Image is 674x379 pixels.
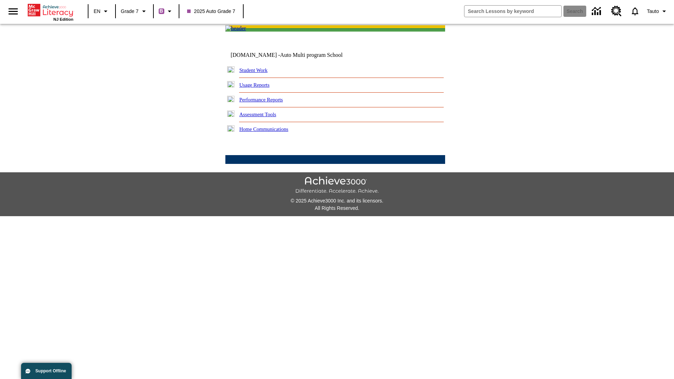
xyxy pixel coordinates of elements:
span: Tauto [647,8,659,15]
td: [DOMAIN_NAME] - [231,52,360,58]
img: plus.gif [227,125,234,132]
a: Usage Reports [239,82,270,88]
img: plus.gif [227,81,234,87]
button: Boost Class color is purple. Change class color [156,5,177,18]
span: 2025 Auto Grade 7 [187,8,236,15]
a: Student Work [239,67,267,73]
img: plus.gif [227,66,234,73]
input: search field [464,6,561,17]
button: Profile/Settings [644,5,671,18]
span: Grade 7 [121,8,139,15]
img: header [225,25,246,32]
a: Home Communications [239,126,289,132]
a: Notifications [626,2,644,20]
button: Language: EN, Select a language [91,5,113,18]
nobr: Auto Multi program School [280,52,343,58]
a: Resource Center, Will open in new tab [607,2,626,21]
span: EN [94,8,100,15]
span: Support Offline [35,368,66,373]
button: Open side menu [3,1,24,22]
a: Assessment Tools [239,112,276,117]
span: B [160,7,163,15]
img: plus.gif [227,111,234,117]
img: Achieve3000 Differentiate Accelerate Achieve [295,177,379,194]
img: plus.gif [227,96,234,102]
a: Performance Reports [239,97,283,102]
button: Support Offline [21,363,72,379]
div: Home [28,2,73,21]
a: Data Center [588,2,607,21]
button: Grade: Grade 7, Select a grade [118,5,151,18]
span: NJ Edition [53,17,73,21]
